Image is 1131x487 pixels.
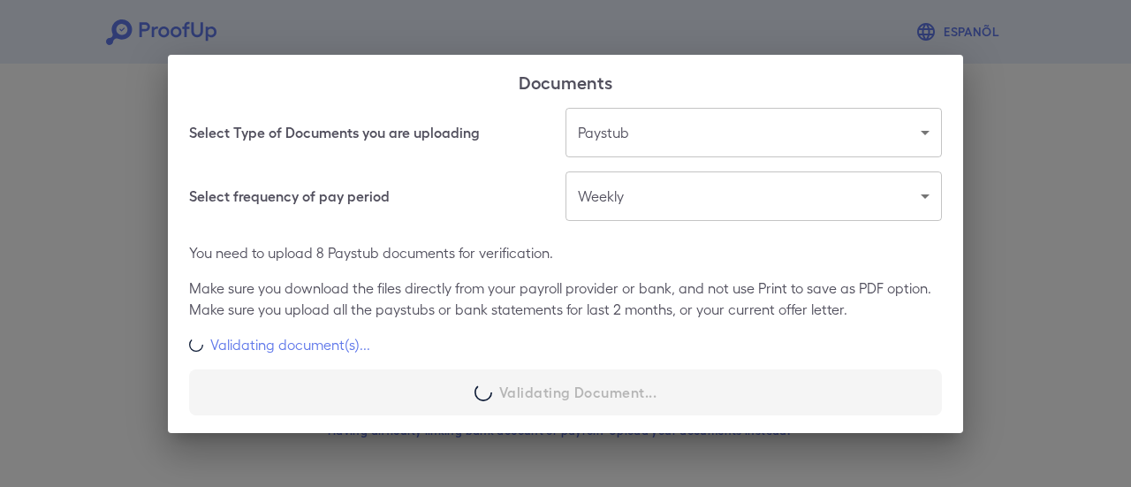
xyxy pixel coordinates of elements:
[189,242,942,263] p: You need to upload 8 Paystub documents for verification.
[189,278,942,320] p: Make sure you download the files directly from your payroll provider or bank, and not use Print t...
[168,55,963,108] h2: Documents
[210,334,370,355] p: Validating document(s)...
[189,186,390,207] h6: Select frequency of pay period
[189,122,480,143] h6: Select Type of Documents you are uploading
[565,171,942,221] div: Weekly
[565,108,942,157] div: Paystub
